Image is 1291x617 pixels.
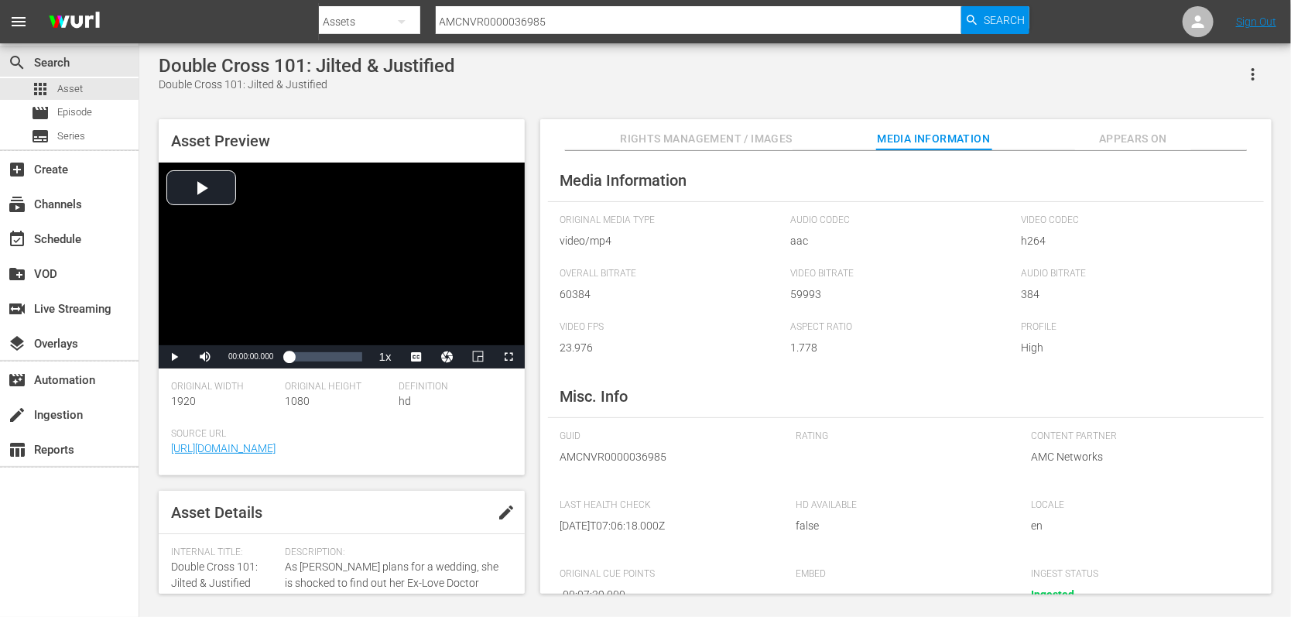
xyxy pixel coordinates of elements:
span: Automation [8,371,26,389]
span: Asset Details [171,503,262,522]
span: Series [57,129,85,144]
span: 00:00:00.000 [228,352,273,361]
span: HD Available [796,499,1008,512]
span: AMC Networks [1032,449,1244,465]
button: Picture-in-Picture [463,345,494,368]
span: 1.778 [790,340,1013,356]
span: menu [9,12,28,31]
span: Ingested [1032,588,1075,601]
span: edit [497,503,515,522]
span: Video FPS [560,321,783,334]
div: - 00:07:29.000 [560,587,765,603]
span: GUID [560,430,772,443]
span: video/mp4 [560,233,783,249]
span: aac [790,233,1013,249]
span: Profile [1021,321,1244,334]
span: Video Codec [1021,214,1244,227]
span: Original Media Type [560,214,783,227]
span: Appears On [1075,129,1191,149]
button: Captions [401,345,432,368]
span: Series [31,127,50,146]
span: Audio Codec [790,214,1013,227]
span: [DATE]T07:06:18.000Z [560,518,772,534]
span: 1920 [171,395,196,407]
div: Progress Bar [289,352,361,362]
span: Embed [796,568,1008,581]
button: edit [488,494,525,531]
span: Misc. Info [560,387,628,406]
span: Asset [31,80,50,98]
span: 60384 [560,286,783,303]
span: h264 [1021,233,1244,249]
span: Asset Preview [171,132,270,150]
span: Asset [57,81,83,97]
span: 23.976 [560,340,783,356]
span: Content Partner [1032,430,1244,443]
span: hd [399,395,411,407]
span: Description: [285,547,505,559]
span: Audio Bitrate [1021,268,1244,280]
a: [URL][DOMAIN_NAME] [171,442,276,454]
span: Original Height [285,381,391,393]
img: ans4CAIJ8jUAAAAAAAAAAAAAAAAAAAAAAAAgQb4GAAAAAAAAAAAAAAAAAAAAAAAAJMjXAAAAAAAAAAAAAAAAAAAAAAAAgAT5G... [37,4,111,40]
span: Channels [8,195,26,214]
span: Locale [1032,499,1244,512]
div: Video Player [159,163,525,368]
span: Video Bitrate [790,268,1013,280]
span: Reports [8,440,26,459]
span: 384 [1021,286,1244,303]
button: Playback Rate [370,345,401,368]
span: Overlays [8,334,26,353]
span: Episode [31,104,50,122]
span: Media Information [560,171,687,190]
button: Search [961,6,1029,34]
span: en [1032,518,1244,534]
span: Original Width [171,381,277,393]
span: Episode [57,105,92,120]
button: Fullscreen [494,345,525,368]
span: Double Cross 101: Jilted & Justified [171,560,258,589]
span: false [796,518,1008,534]
span: Search [8,53,26,72]
button: Play [159,345,190,368]
a: Sign Out [1236,15,1276,28]
button: Jump To Time [432,345,463,368]
span: Original Cue Points [560,568,772,581]
span: Schedule [8,230,26,249]
span: Overall Bitrate [560,268,783,280]
span: 59993 [790,286,1013,303]
div: Double Cross 101: Jilted & Justified [159,55,455,77]
span: AMCNVR0000036985 [560,449,772,465]
span: VOD [8,265,26,283]
span: Media Information [876,129,992,149]
span: Create [8,160,26,179]
span: Rating [796,430,1008,443]
span: Definition [399,381,505,393]
button: Mute [190,345,221,368]
span: Last Health Check [560,499,772,512]
span: Search [984,6,1025,34]
span: Internal Title: [171,547,277,559]
span: Ingestion [8,406,26,424]
div: Double Cross 101: Jilted & Justified [159,77,455,93]
span: Ingest Status [1032,568,1244,581]
span: switch_video [8,300,26,318]
span: 1080 [285,395,310,407]
span: Aspect Ratio [790,321,1013,334]
span: High [1021,340,1244,356]
span: Rights Management / Images [620,129,792,149]
span: Source Url [171,428,505,440]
